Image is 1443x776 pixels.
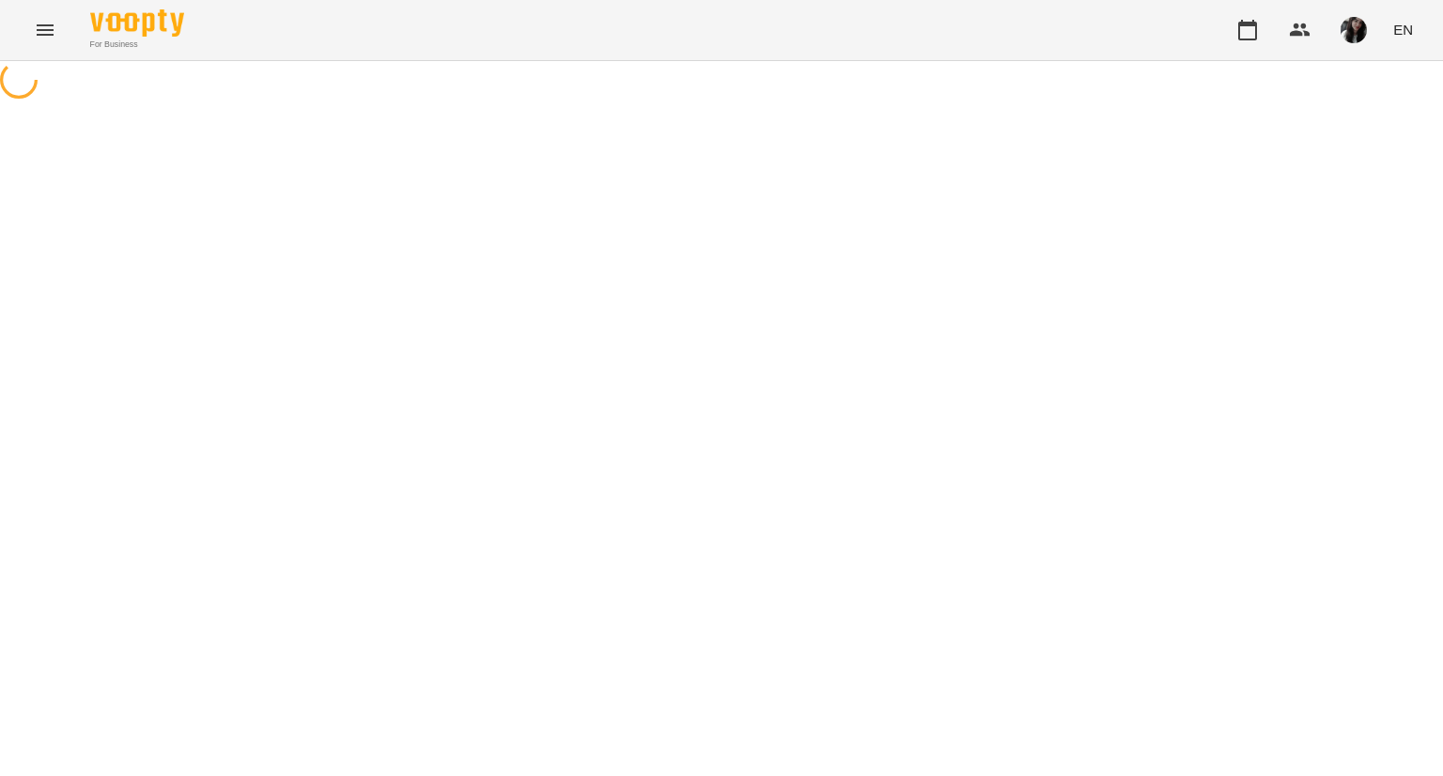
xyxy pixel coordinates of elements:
[1386,12,1420,47] button: EN
[90,39,184,51] span: For Business
[23,8,68,53] button: Menu
[1393,20,1413,39] span: EN
[1341,17,1367,43] img: d9ea9a7fe13608e6f244c4400442cb9c.jpg
[90,9,184,37] img: Voopty Logo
